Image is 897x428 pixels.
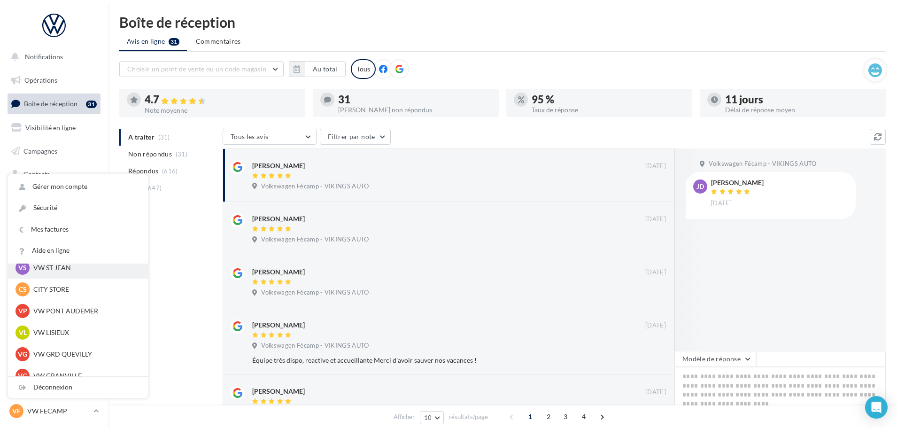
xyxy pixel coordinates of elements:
span: Visibilité en ligne [25,124,76,132]
span: Opérations [24,76,57,84]
span: Choisir un point de vente ou un code magasin [127,65,266,73]
div: Délai de réponse moyen [725,107,878,113]
a: PLV et print personnalisable [6,234,102,262]
span: Volkswagen Fécamp - VIKINGS AUTO [709,160,816,168]
span: [DATE] [645,215,666,224]
span: Volkswagen Fécamp - VIKINGS AUTO [261,288,369,297]
p: VW LISIEUX [33,328,137,337]
button: Tous les avis [223,129,317,145]
div: [PERSON_NAME] [252,267,305,277]
p: CITY STORE [33,285,137,294]
a: Aide en ligne [8,240,148,261]
span: Volkswagen Fécamp - VIKINGS AUTO [261,182,369,191]
div: [PERSON_NAME] [252,387,305,396]
p: VW PONT AUDEMER [33,306,137,316]
a: Médiathèque [6,188,102,208]
div: [PERSON_NAME] [252,320,305,330]
span: Notifications [25,53,63,61]
span: Afficher [394,412,415,421]
span: (647) [146,184,162,192]
span: Volkswagen Fécamp - VIKINGS AUTO [261,342,369,350]
span: Non répondus [128,149,172,159]
span: [DATE] [711,199,732,208]
button: Au total [289,61,346,77]
p: VW ST JEAN [33,263,137,272]
span: (616) [162,167,178,175]
span: 1 [523,409,538,424]
span: Boîte de réception [24,100,77,108]
button: Modèle de réponse [674,351,756,367]
div: Note moyenne [145,107,298,114]
button: Au total [305,61,346,77]
p: VW FECAMP [27,406,90,416]
p: VW GRANVILLE [33,371,137,381]
a: VF VW FECAMP [8,402,101,420]
a: Contacts [6,164,102,184]
span: Contacts [23,170,50,178]
div: Déconnexion [8,377,148,398]
a: Boîte de réception31 [6,93,102,114]
span: JD [696,182,704,191]
a: Sécurité [8,197,148,218]
span: 3 [558,409,573,424]
span: (31) [176,150,187,158]
span: [DATE] [645,321,666,330]
div: Taux de réponse [532,107,685,113]
span: Volkswagen Fécamp - VIKINGS AUTO [261,235,369,244]
span: Tous les avis [231,132,269,140]
div: Boîte de réception [119,15,886,29]
span: Campagnes [23,147,57,155]
div: [PERSON_NAME] [711,179,764,186]
span: 4 [576,409,591,424]
p: VW GRD QUEVILLY [33,350,137,359]
div: 11 jours [725,94,878,105]
a: Calendrier [6,211,102,231]
span: 2 [541,409,556,424]
div: Équipe très dispo, reactive et accueillante Merci d'avoir sauver nos vacances ! [252,356,605,365]
span: Commentaires [196,37,241,46]
button: Notifications [6,47,99,67]
span: CS [19,285,27,294]
div: 31 [338,94,491,105]
a: Campagnes [6,141,102,161]
div: 4.7 [145,94,298,105]
span: VG [18,350,27,359]
div: 95 % [532,94,685,105]
a: Opérations [6,70,102,90]
span: VS [18,263,27,272]
span: VL [19,328,27,337]
button: Choisir un point de vente ou un code magasin [119,61,284,77]
span: Répondus [128,166,159,176]
a: Mes factures [8,219,148,240]
a: Campagnes DataOnDemand [6,266,102,294]
button: Filtrer par note [320,129,391,145]
div: [PERSON_NAME] [252,214,305,224]
span: résultats/page [449,412,488,421]
span: 10 [424,414,432,421]
div: Open Intercom Messenger [865,396,888,419]
a: Visibilité en ligne [6,118,102,138]
span: VG [18,371,27,381]
div: [PERSON_NAME] non répondus [338,107,491,113]
span: [DATE] [645,162,666,171]
a: Gérer mon compte [8,176,148,197]
div: 31 [86,101,97,108]
span: [DATE] [645,388,666,397]
span: [DATE] [645,268,666,277]
button: 10 [420,411,444,424]
span: VP [18,306,27,316]
div: Tous [351,59,376,79]
div: [PERSON_NAME] [252,161,305,171]
span: VF [12,406,21,416]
